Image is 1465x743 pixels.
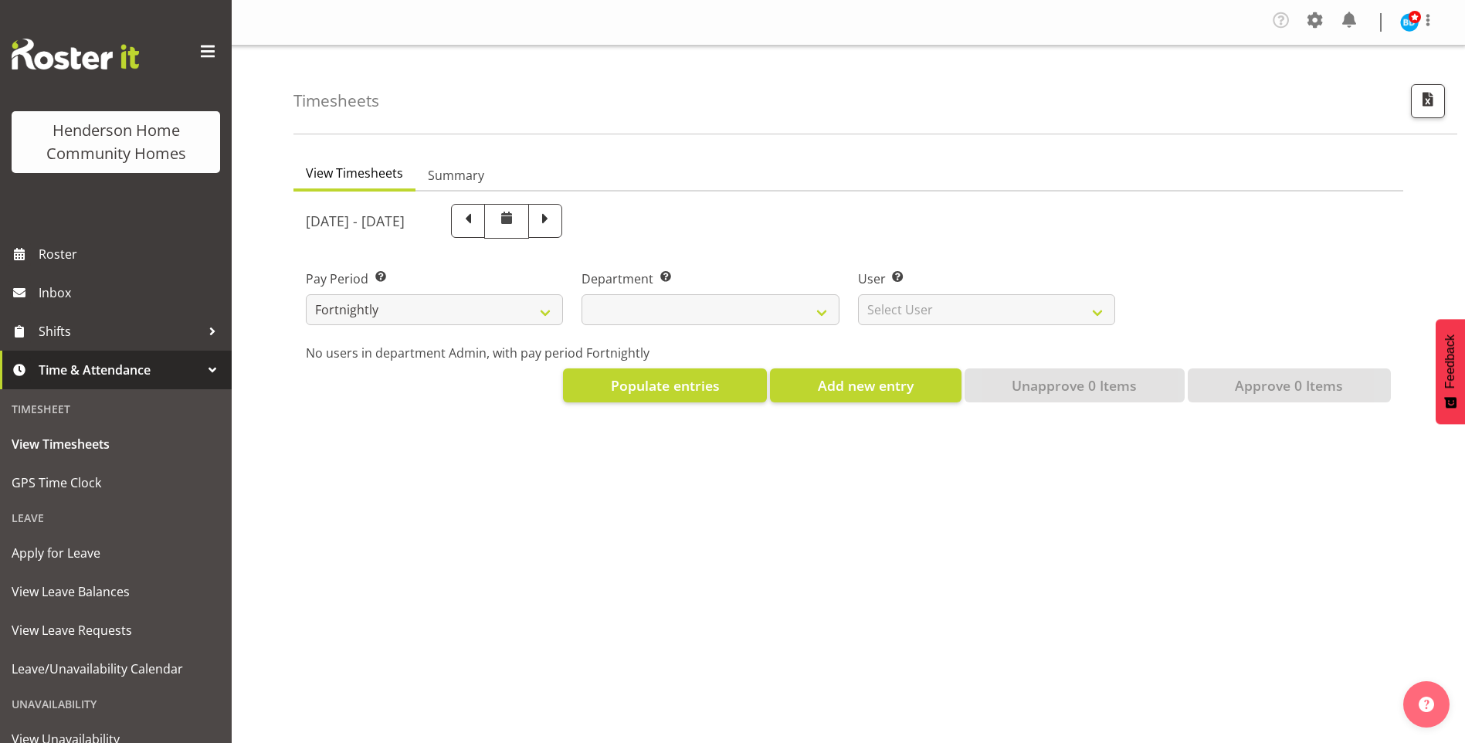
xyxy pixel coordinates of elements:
div: Timesheet [4,393,228,425]
span: Shifts [39,320,201,343]
div: Unavailability [4,688,228,720]
span: Add new entry [818,375,914,395]
button: Approve 0 Items [1188,368,1391,402]
button: Populate entries [563,368,767,402]
img: help-xxl-2.png [1419,697,1434,712]
span: View Leave Balances [12,580,220,603]
span: Apply for Leave [12,541,220,565]
span: Populate entries [611,375,720,395]
span: View Timesheets [306,164,403,182]
div: Leave [4,502,228,534]
h4: Timesheets [293,92,379,110]
span: Roster [39,243,224,266]
span: Leave/Unavailability Calendar [12,657,220,680]
a: Leave/Unavailability Calendar [4,650,228,688]
label: Pay Period [306,270,563,288]
img: Rosterit website logo [12,39,139,70]
button: Export CSV [1411,84,1445,118]
span: View Leave Requests [12,619,220,642]
button: Feedback - Show survey [1436,319,1465,424]
label: Department [582,270,839,288]
span: View Timesheets [12,433,220,456]
div: Henderson Home Community Homes [27,119,205,165]
a: View Timesheets [4,425,228,463]
span: Time & Attendance [39,358,201,382]
button: Add new entry [770,368,961,402]
a: View Leave Balances [4,572,228,611]
span: Inbox [39,281,224,304]
h5: [DATE] - [DATE] [306,212,405,229]
span: Feedback [1443,334,1457,388]
label: User [858,270,1115,288]
span: Approve 0 Items [1235,375,1343,395]
img: barbara-dunlop8515.jpg [1400,13,1419,32]
a: Apply for Leave [4,534,228,572]
span: GPS Time Clock [12,471,220,494]
span: Summary [428,166,484,185]
a: GPS Time Clock [4,463,228,502]
button: Unapprove 0 Items [965,368,1185,402]
a: View Leave Requests [4,611,228,650]
p: No users in department Admin, with pay period Fortnightly [306,344,1391,362]
span: Unapprove 0 Items [1012,375,1137,395]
